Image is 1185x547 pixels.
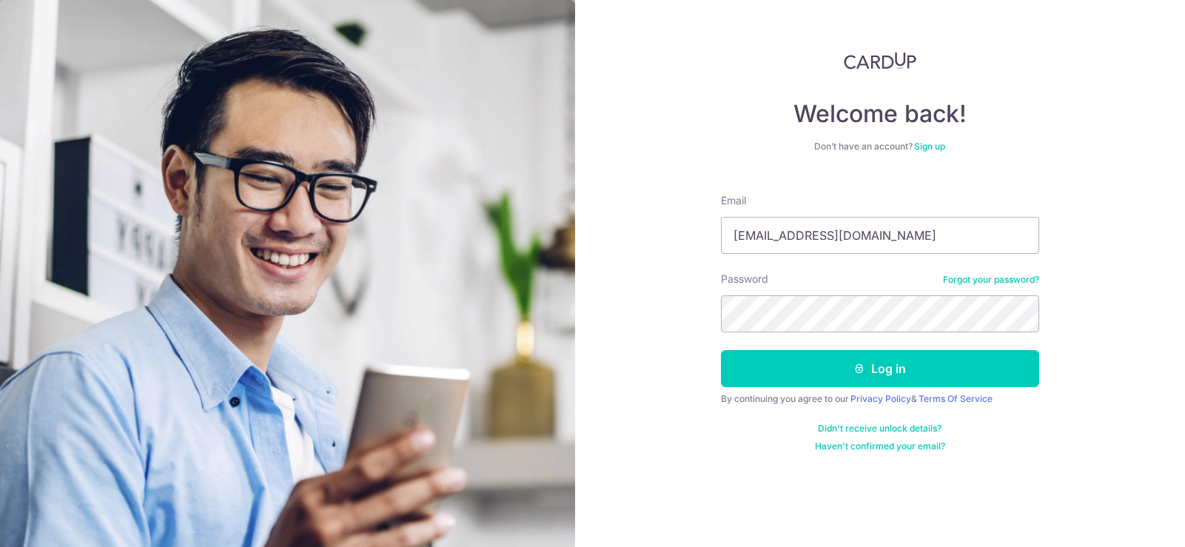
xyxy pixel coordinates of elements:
[818,423,941,434] a: Didn't receive unlock details?
[919,393,993,404] a: Terms Of Service
[914,141,945,152] a: Sign up
[721,141,1039,152] div: Don’t have an account?
[721,272,768,286] label: Password
[721,393,1039,405] div: By continuing you agree to our &
[815,440,945,452] a: Haven't confirmed your email?
[721,99,1039,129] h4: Welcome back!
[721,217,1039,254] input: Enter your Email
[850,393,911,404] a: Privacy Policy
[721,193,746,208] label: Email
[721,350,1039,387] button: Log in
[943,274,1039,286] a: Forgot your password?
[844,52,916,70] img: CardUp Logo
